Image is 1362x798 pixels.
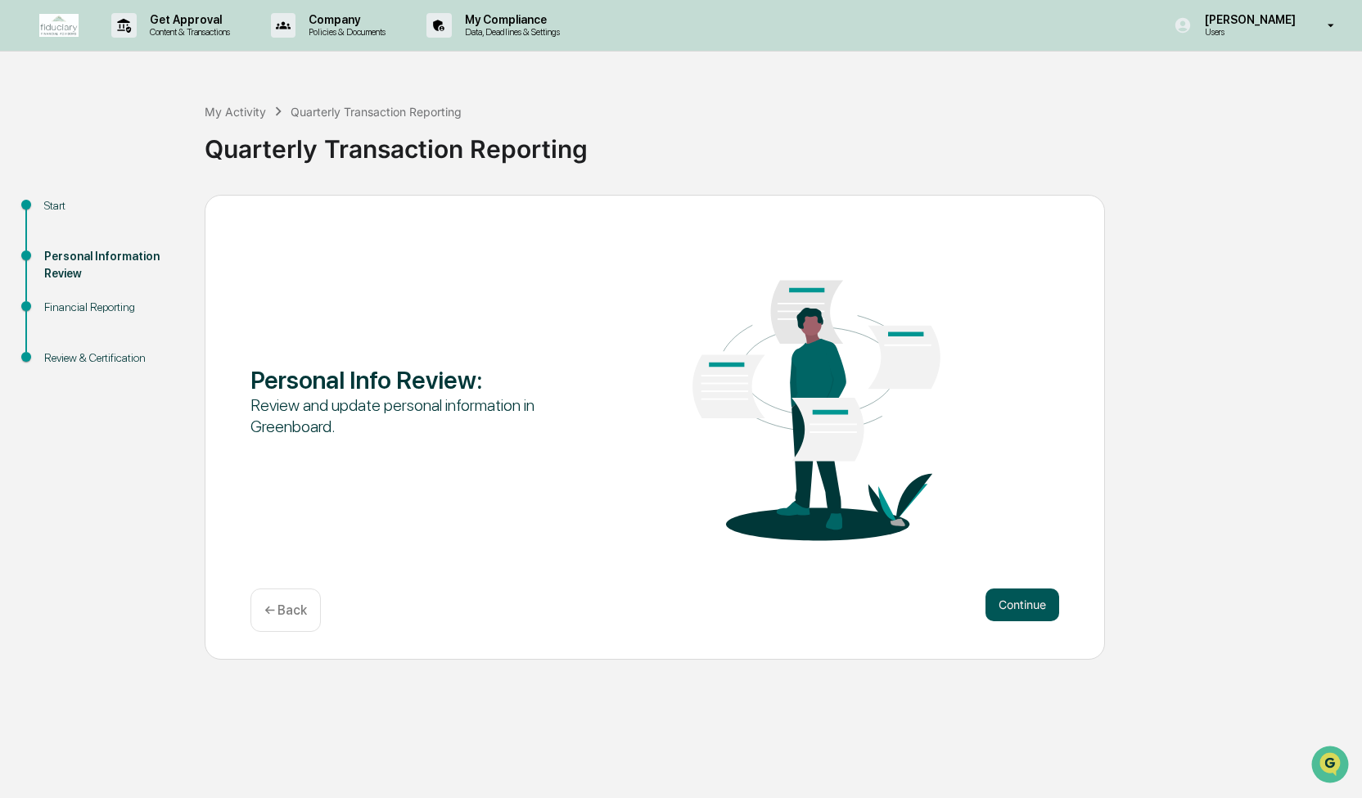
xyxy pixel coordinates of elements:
[16,238,29,251] div: 🔎
[10,230,110,259] a: 🔎Data Lookup
[16,207,29,220] div: 🖐️
[985,588,1059,621] button: Continue
[264,602,307,618] p: ← Back
[250,365,574,394] div: Personal Info Review :
[33,205,106,222] span: Preclearance
[1192,13,1304,26] p: [PERSON_NAME]
[250,394,574,437] div: Review and update personal information in Greenboard.
[452,26,568,38] p: Data, Deadlines & Settings
[291,105,462,119] div: Quarterly Transaction Reporting
[39,14,79,37] img: logo
[44,248,178,282] div: Personal Information Review
[655,231,978,568] img: Personal Info Review
[112,199,210,228] a: 🗄️Attestations
[44,349,178,367] div: Review & Certification
[137,26,238,38] p: Content & Transactions
[295,26,394,38] p: Policies & Documents
[135,205,203,222] span: Attestations
[44,299,178,316] div: Financial Reporting
[56,124,268,141] div: Start new chat
[163,277,198,289] span: Pylon
[10,199,112,228] a: 🖐️Preclearance
[278,129,298,149] button: Start new chat
[115,276,198,289] a: Powered byPylon
[1192,26,1304,38] p: Users
[56,141,207,154] div: We're available if you need us!
[16,34,298,60] p: How can we help?
[1310,744,1354,788] iframe: Open customer support
[205,105,266,119] div: My Activity
[44,197,178,214] div: Start
[205,121,1354,164] div: Quarterly Transaction Reporting
[16,124,46,154] img: 1746055101610-c473b297-6a78-478c-a979-82029cc54cd1
[119,207,132,220] div: 🗄️
[33,237,103,253] span: Data Lookup
[295,13,394,26] p: Company
[452,13,568,26] p: My Compliance
[137,13,238,26] p: Get Approval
